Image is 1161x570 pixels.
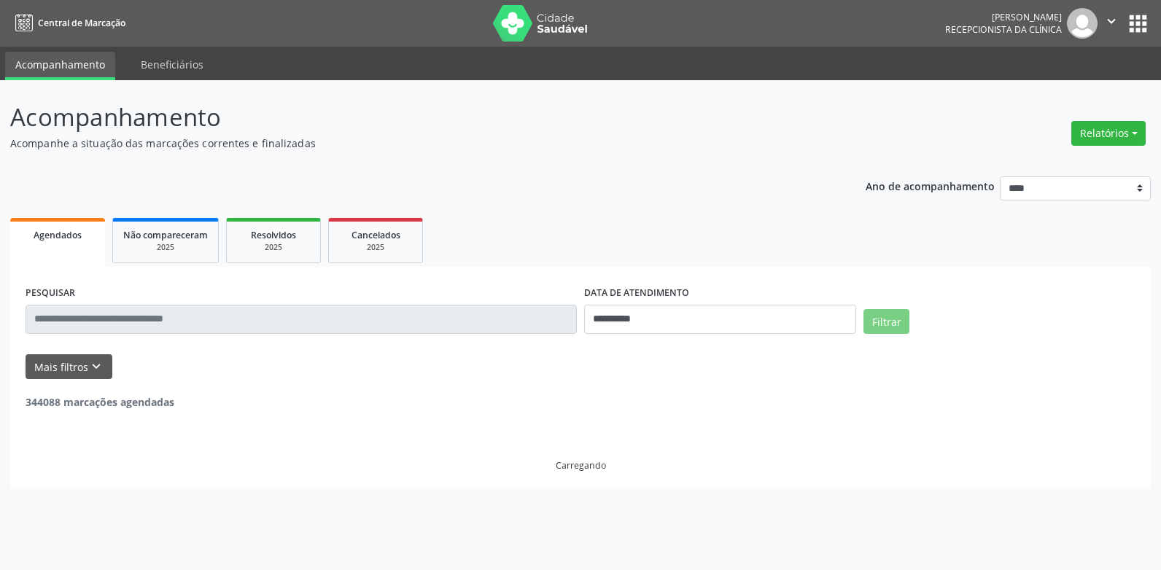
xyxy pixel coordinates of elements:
[339,242,412,253] div: 2025
[26,282,75,305] label: PESQUISAR
[584,282,689,305] label: DATA DE ATENDIMENTO
[131,52,214,77] a: Beneficiários
[866,176,995,195] p: Ano de acompanhamento
[1098,8,1125,39] button: 
[556,459,606,472] div: Carregando
[38,17,125,29] span: Central de Marcação
[945,11,1062,23] div: [PERSON_NAME]
[10,136,809,151] p: Acompanhe a situação das marcações correntes e finalizadas
[34,229,82,241] span: Agendados
[1071,121,1146,146] button: Relatórios
[863,309,909,334] button: Filtrar
[1067,8,1098,39] img: img
[1103,13,1119,29] i: 
[1125,11,1151,36] button: apps
[10,99,809,136] p: Acompanhamento
[237,242,310,253] div: 2025
[945,23,1062,36] span: Recepcionista da clínica
[352,229,400,241] span: Cancelados
[123,242,208,253] div: 2025
[26,395,174,409] strong: 344088 marcações agendadas
[123,229,208,241] span: Não compareceram
[26,354,112,380] button: Mais filtroskeyboard_arrow_down
[251,229,296,241] span: Resolvidos
[10,11,125,35] a: Central de Marcação
[5,52,115,80] a: Acompanhamento
[88,359,104,375] i: keyboard_arrow_down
